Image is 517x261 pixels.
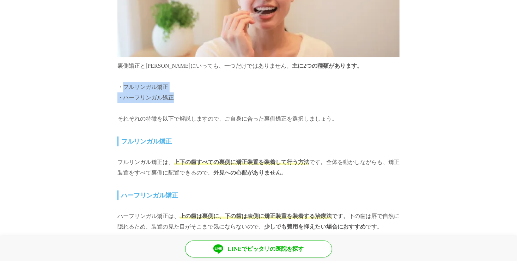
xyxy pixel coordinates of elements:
[117,136,400,146] h3: フルリンガル矯正
[174,159,309,165] span: 上下の歯すべての裏側に矯正装置を装着して行う方法
[213,170,287,176] strong: 外見への心配がありません。
[117,157,400,178] p: フルリンガル矯正は、 です。全体を動かしながらも、矯正装置をすべて裏側に配置できるので、
[264,224,366,230] strong: 少しでも費用を抑えたい場合におすすめ
[185,241,332,257] a: LINEでピッタリの医院を探す
[117,82,400,103] p: ・フルリンガル矯正 ・ハーフリンガル矯正
[117,211,400,232] p: ハーフリンガル矯正は、 です。下の歯は唇で自然に隠れるため、装置の見た目がそこまで気にならないので、 です。
[292,63,363,69] strong: 主に2つの種類があります。
[117,114,400,124] p: それぞれの特徴を以下で解説しますので、ご自身に合った裏側矯正を選択しましょう。
[180,213,332,219] span: 上の歯は裏側に、下の歯は表側に矯正装置を装着する治療法
[117,190,400,200] h3: ハーフリンガル矯正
